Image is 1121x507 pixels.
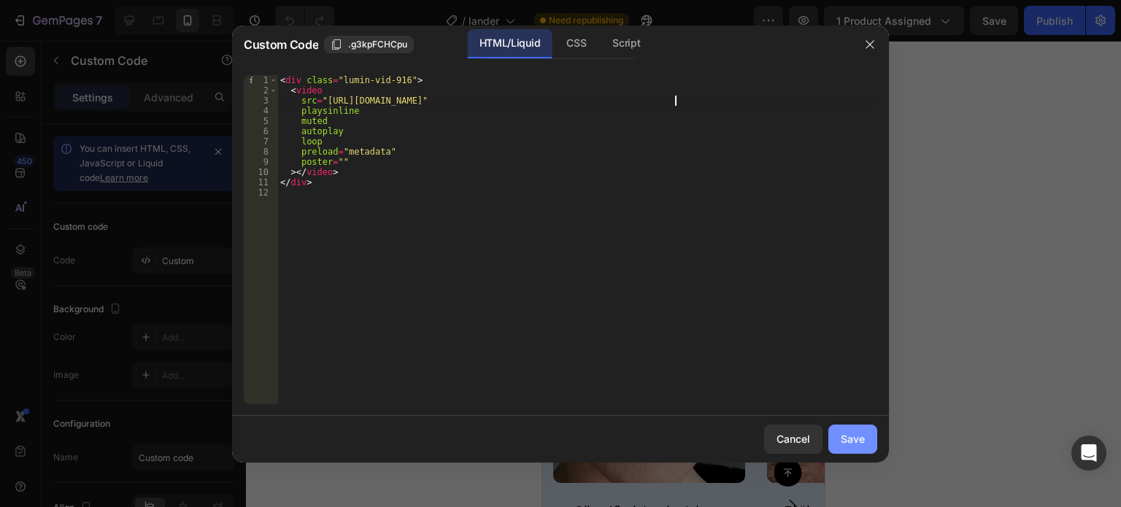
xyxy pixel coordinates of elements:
[71,37,212,55] span: tellivad ka teist korda.
[828,425,877,454] button: Save
[244,136,278,147] div: 7
[244,147,278,157] div: 8
[225,250,417,442] img: image_demo.jpg
[764,425,823,454] button: Cancel
[324,36,414,53] button: .g3kpFCHCpu
[244,75,278,85] div: 1
[152,127,161,136] button: Dot
[244,157,278,167] div: 9
[244,116,278,126] div: 5
[38,190,245,214] strong: 5000+ Õnnelikku klienti
[1071,436,1106,471] div: Open Intercom Messenger
[841,431,865,446] div: Save
[777,431,810,446] div: Cancel
[244,187,278,198] div: 12
[348,38,407,51] span: .g3kpFCHCpu
[123,127,131,136] button: Dot
[244,36,318,53] span: Custom Code
[11,250,203,442] img: image_demo.jpg
[89,13,194,31] strong: 87% klientidest
[244,126,278,136] div: 6
[601,29,652,58] div: Script
[244,106,278,116] div: 4
[555,29,598,58] div: CSS
[12,95,53,136] button: Carousel Back Arrow
[230,95,271,136] button: Carousel Next Arrow
[137,127,146,136] button: Dot
[18,91,80,104] div: Custom Code
[244,85,278,96] div: 2
[468,29,552,58] div: HTML/Liquid
[244,177,278,187] div: 11
[244,167,278,177] div: 10
[244,96,278,106] div: 3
